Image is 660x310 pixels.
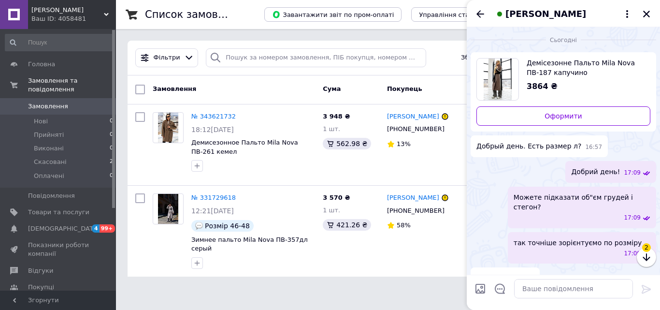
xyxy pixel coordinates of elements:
span: Сьогодні [546,36,581,44]
span: 2 [642,243,651,252]
span: Повідомлення [28,192,75,200]
span: 1 шт. [323,207,340,214]
span: 0 [110,131,113,139]
button: Завантажити звіт по пром-оплаті [264,7,402,22]
a: Переглянути товар [476,58,650,101]
span: 4 [92,224,100,233]
a: Фото товару [153,193,184,224]
span: 17:09 12.08.2025 [624,214,641,222]
span: 18:12[DATE] [191,126,234,133]
span: 58% [397,221,411,229]
img: Фото товару [158,194,178,224]
button: Управління статусами [411,7,501,22]
span: 16:57 12.08.2025 [585,143,602,151]
div: 562.98 ₴ [323,138,371,149]
span: Скасовані [34,158,67,166]
span: Фільтри [154,53,180,62]
img: Фото товару [158,113,178,143]
span: MILA NOVA [31,6,104,15]
span: 13% [397,140,411,148]
span: Розмір 46-48 [205,222,250,230]
span: Збережені фільтри: [461,53,527,62]
h1: Список замовлень [145,9,243,20]
span: Оплачені [34,172,64,180]
img: :speech_balloon: [195,222,203,230]
a: № 331729618 [191,194,236,201]
div: 421.26 ₴ [323,219,371,231]
button: Назад [474,8,486,20]
span: [PERSON_NAME] [505,8,586,20]
span: 0 [110,172,113,180]
span: 17:09 12.08.2025 [624,250,641,258]
span: 17:09 12.08.2025 [624,169,641,177]
input: Пошук [5,34,114,51]
span: Демісезонне Пальто Mila Nova ПВ-187 капучино [527,58,643,77]
div: 12.08.2025 [471,35,656,44]
span: 3 570 ₴ [323,194,350,201]
span: 0 [110,144,113,153]
span: [DEMOGRAPHIC_DATA] [28,224,100,233]
span: Товари та послуги [28,208,89,217]
span: Бедра 112 [476,273,514,283]
span: так точніше зорієнтуємо по розміру [514,238,642,248]
span: Замовлення [28,102,68,111]
span: Відгуки [28,266,53,275]
span: Cума [323,85,341,92]
span: 0 [110,117,113,126]
span: 99+ [100,224,115,233]
a: [PERSON_NAME] [387,193,439,203]
span: Покупець [387,85,422,92]
img: 6499100501_w640_h640_demisezonnoe-palto-mila.jpg [484,59,511,100]
a: Демисезонное Пальто Mila Nova ПВ-261 кемел [191,139,298,155]
span: Можете підказати об"єм грудей і стегон? [514,192,650,212]
input: Пошук за номером замовлення, ПІБ покупця, номером телефону, Email, номером накладної [206,48,426,67]
span: Управління статусами [419,11,493,18]
button: Відкрити шаблони відповідей [494,282,506,295]
a: Фото товару [153,112,184,143]
span: Покупці [28,283,54,292]
span: 2 [110,158,113,166]
div: [PHONE_NUMBER] [385,123,446,135]
a: Оформити [476,106,650,126]
span: Добрий день! [571,167,620,177]
span: Завантажити звіт по пром-оплаті [272,10,394,19]
span: Показники роботи компанії [28,241,89,258]
span: Прийняті [34,131,64,139]
div: Ваш ID: 4058481 [31,15,116,23]
span: Добрый день. Есть размер л? [476,141,581,151]
span: Головна [28,60,55,69]
span: 3 948 ₴ [323,113,350,120]
span: Замовлення та повідомлення [28,76,116,94]
a: Зимнее пальто Mila Nova ПВ-357дл серый [191,236,308,252]
span: Замовлення [153,85,196,92]
span: 1 шт. [323,125,340,133]
a: № 343621732 [191,113,236,120]
div: [PHONE_NUMBER] [385,205,446,217]
a: [PERSON_NAME] [387,112,439,121]
button: [PERSON_NAME] [494,8,633,20]
button: Закрити [641,8,652,20]
span: 12:21[DATE] [191,207,234,215]
span: Нові [34,117,48,126]
span: Виконані [34,144,64,153]
span: 3864 ₴ [527,82,558,91]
